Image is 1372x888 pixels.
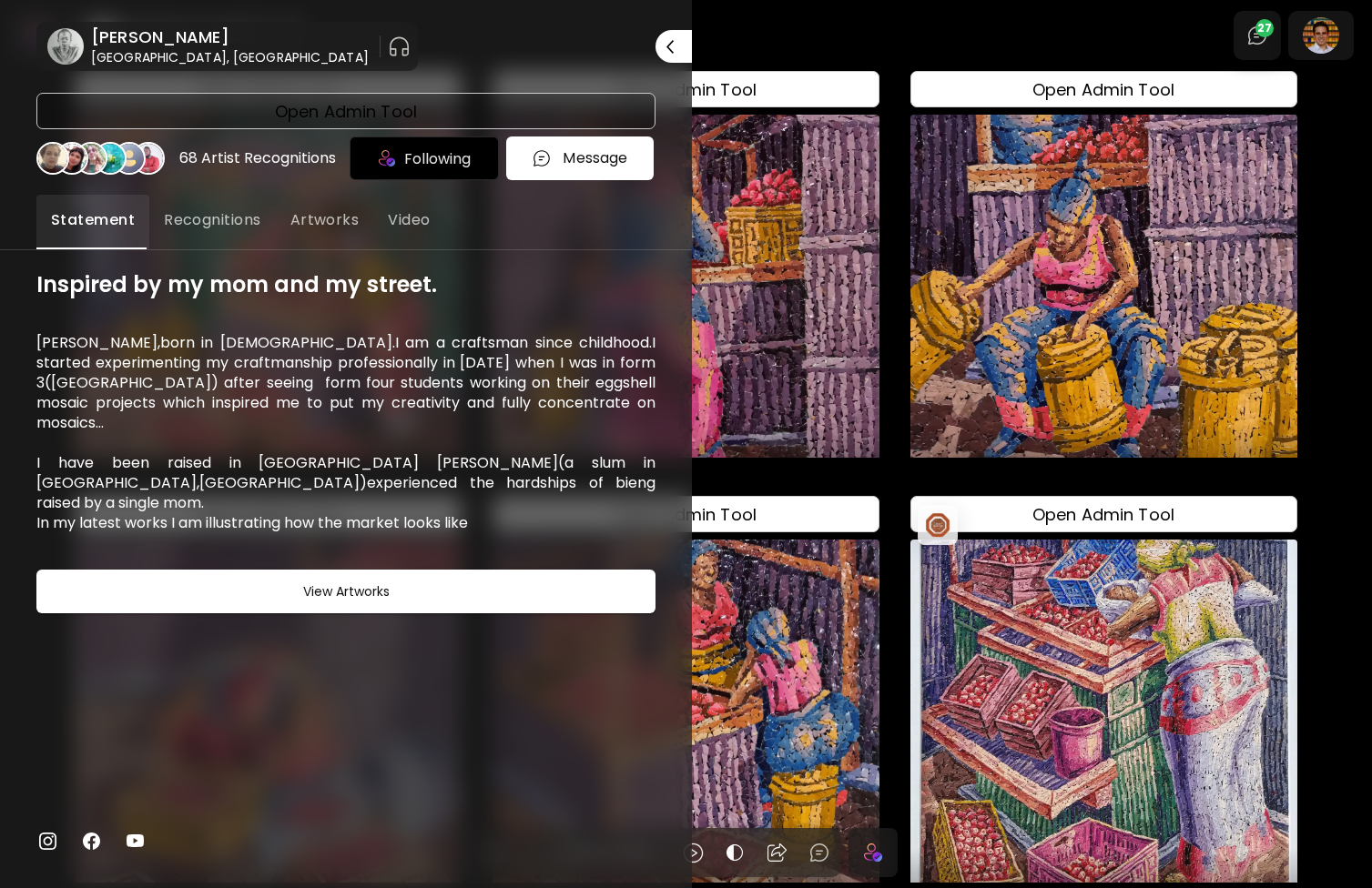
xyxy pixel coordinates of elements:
[80,830,102,852] img: facebook
[36,93,656,129] button: Open Admin Tool
[506,136,654,180] button: chatIconMessage
[290,209,360,231] span: Artworks
[36,272,656,297] h6: Inspired by my mom and my street.
[179,148,336,168] div: 68 Artist Recognitions
[388,209,430,231] span: Video
[36,333,656,533] h6: [PERSON_NAME],born in [DEMOGRAPHIC_DATA].I am a craftsman since childhood.I started experimenting...
[51,209,135,231] span: Statement
[379,150,395,166] img: icon
[404,147,471,170] span: Following
[350,136,499,180] div: Following
[532,148,552,168] img: chatIcon
[36,830,58,852] img: instagram
[164,209,261,231] span: Recognitions
[36,570,656,613] button: View Artworks
[124,830,146,852] img: youtube
[91,26,369,48] h6: [PERSON_NAME]
[303,580,390,602] h6: View Artworks
[563,147,627,169] p: Message
[388,32,411,61] button: pauseOutline IconGradient Icon
[91,48,369,66] h6: [GEOGRAPHIC_DATA], [GEOGRAPHIC_DATA]
[275,99,417,124] h4: Open Admin Tool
